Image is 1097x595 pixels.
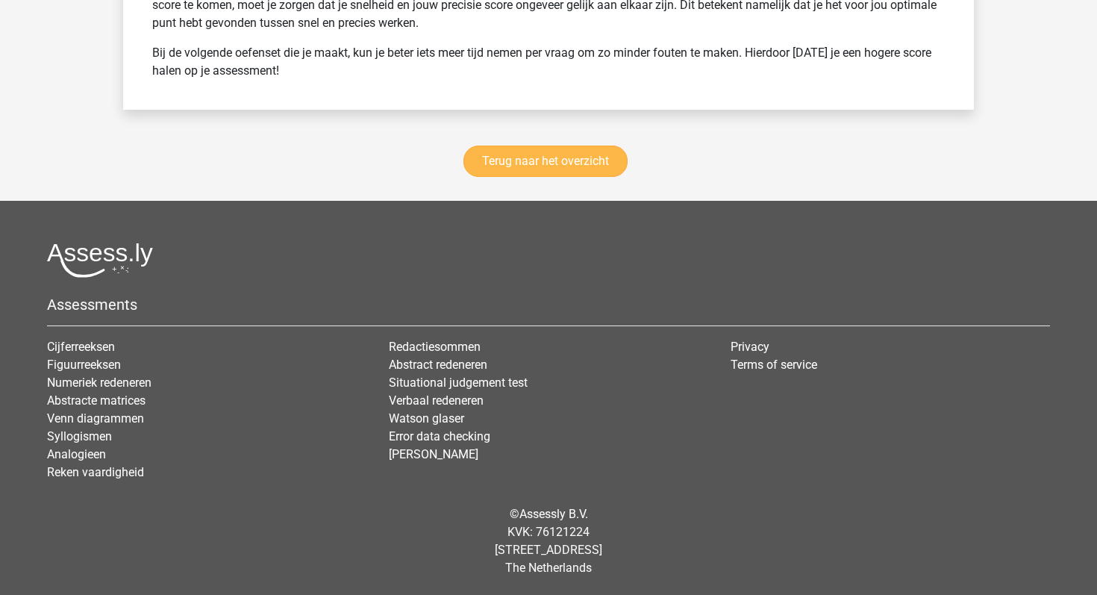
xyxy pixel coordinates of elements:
a: Syllogismen [47,429,112,443]
a: Reken vaardigheid [47,465,144,479]
a: Abstracte matrices [47,393,146,408]
a: Venn diagrammen [47,411,144,426]
a: Situational judgement test [389,376,528,390]
a: Terms of service [731,358,817,372]
a: Numeriek redeneren [47,376,151,390]
a: Redactiesommen [389,340,481,354]
a: Cijferreeksen [47,340,115,354]
a: [PERSON_NAME] [389,447,478,461]
a: Terug naar het overzicht [463,146,628,177]
a: Figuurreeksen [47,358,121,372]
img: Assessly logo [47,243,153,278]
a: Error data checking [389,429,490,443]
a: Verbaal redeneren [389,393,484,408]
a: Privacy [731,340,769,354]
h5: Assessments [47,296,1050,314]
a: Abstract redeneren [389,358,487,372]
p: Bij de volgende oefenset die je maakt, kun je beter iets meer tijd nemen per vraag om zo minder f... [152,44,945,80]
a: Assessly B.V. [519,507,588,521]
a: Watson glaser [389,411,464,426]
a: Analogieen [47,447,106,461]
div: © KVK: 76121224 [STREET_ADDRESS] The Netherlands [36,493,1061,589]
